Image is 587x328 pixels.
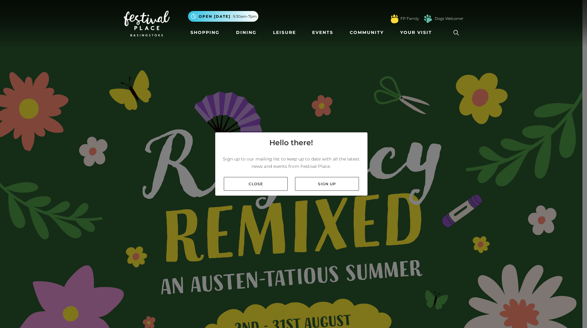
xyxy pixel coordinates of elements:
[310,27,336,38] a: Events
[401,16,419,21] a: FP Family
[188,27,222,38] a: Shopping
[400,29,432,36] span: Your Visit
[124,11,170,36] img: Festival Place Logo
[398,27,437,38] a: Your Visit
[269,137,313,148] h4: Hello there!
[234,27,259,38] a: Dining
[295,177,359,191] a: Sign up
[347,27,386,38] a: Community
[199,14,231,19] span: Open [DATE]
[435,16,463,21] a: Dogs Welcome!
[188,11,258,22] button: Open [DATE] 9.30am-7pm
[220,155,363,170] p: Sign up to our mailing list to keep up to date with all the latest news and events from Festival ...
[233,14,257,19] span: 9.30am-7pm
[224,177,288,191] a: Close
[271,27,298,38] a: Leisure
